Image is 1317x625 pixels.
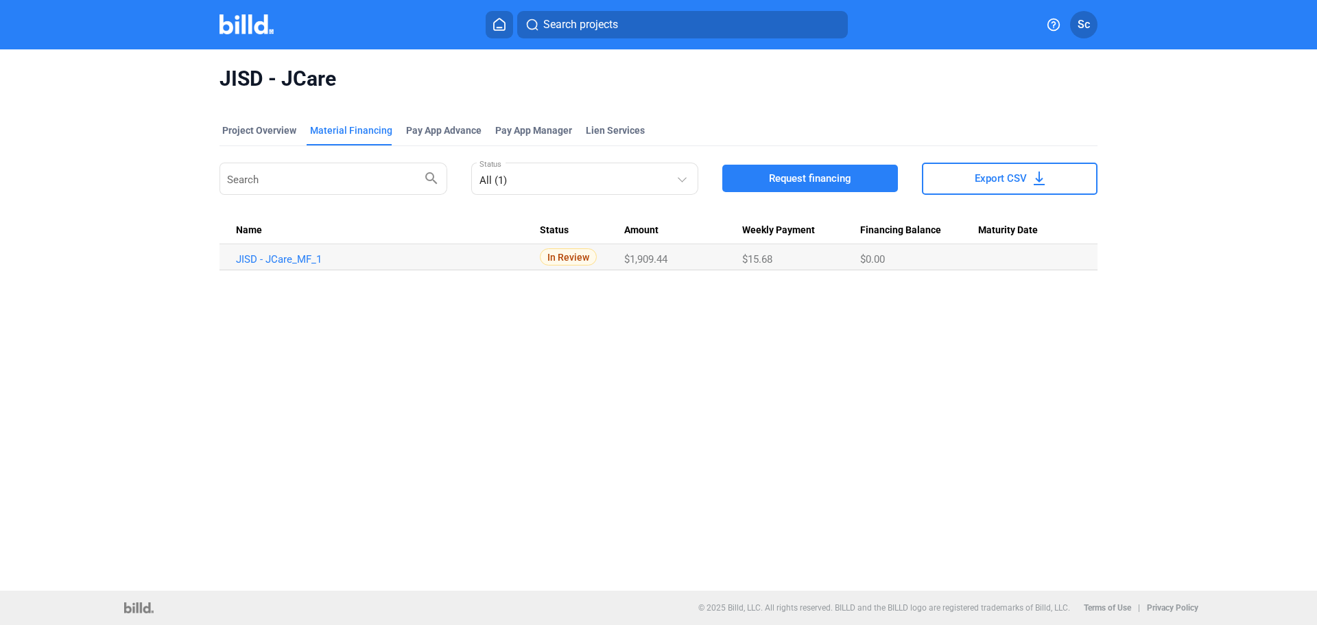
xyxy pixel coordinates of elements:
p: | [1138,603,1140,613]
a: JISD - JCare_MF_1 [236,253,540,266]
span: Sc [1078,16,1090,33]
span: $0.00 [860,253,885,266]
b: Terms of Use [1084,603,1131,613]
img: Billd Company Logo [219,14,274,34]
span: Export CSV [975,172,1027,185]
div: Pay App Advance [406,123,482,137]
span: Name [236,224,262,237]
span: Request financing [769,172,851,185]
span: Maturity Date [978,224,1038,237]
span: JISD - JCare [219,66,1097,92]
span: Search projects [543,16,618,33]
p: © 2025 Billd, LLC. All rights reserved. BILLD and the BILLD logo are registered trademarks of Bil... [698,603,1070,613]
span: $1,909.44 [624,253,667,266]
mat-select-trigger: All (1) [479,174,507,187]
span: In Review [540,248,597,266]
mat-icon: search [423,169,440,186]
div: Project Overview [222,123,296,137]
div: Material Financing [310,123,392,137]
span: $15.68 [742,253,772,266]
img: logo [124,602,154,613]
div: Lien Services [586,123,645,137]
span: Financing Balance [860,224,941,237]
b: Privacy Policy [1147,603,1198,613]
span: Pay App Manager [495,123,572,137]
span: Weekly Payment [742,224,815,237]
span: Amount [624,224,658,237]
span: Status [540,224,569,237]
